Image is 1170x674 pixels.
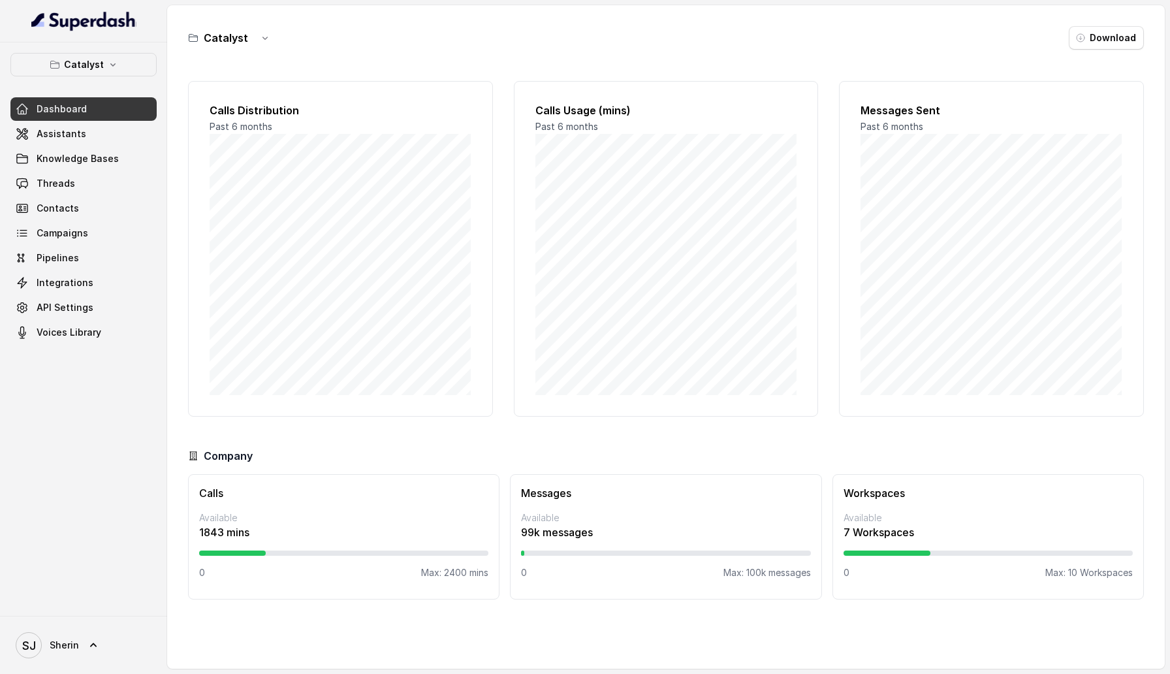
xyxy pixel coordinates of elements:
p: Available [199,511,488,524]
h2: Calls Usage (mins) [535,103,797,118]
h3: Messages [521,485,810,501]
span: Contacts [37,202,79,215]
span: Past 6 months [210,121,272,132]
a: Campaigns [10,221,157,245]
p: 99k messages [521,524,810,540]
h2: Calls Distribution [210,103,471,118]
span: API Settings [37,301,93,314]
button: Catalyst [10,53,157,76]
p: Available [844,511,1133,524]
button: Download [1069,26,1144,50]
a: Voices Library [10,321,157,344]
a: Contacts [10,197,157,220]
p: 7 Workspaces [844,524,1133,540]
a: Sherin [10,627,157,664]
p: 0 [521,566,527,579]
p: Available [521,511,810,524]
span: Threads [37,177,75,190]
p: Max: 10 Workspaces [1045,566,1133,579]
a: Dashboard [10,97,157,121]
span: Pipelines [37,251,79,265]
a: Threads [10,172,157,195]
text: SJ [22,639,36,652]
img: light.svg [31,10,136,31]
span: Past 6 months [861,121,923,132]
span: Knowledge Bases [37,152,119,165]
a: Integrations [10,271,157,295]
p: 1843 mins [199,524,488,540]
span: Assistants [37,127,86,140]
p: 0 [199,566,205,579]
p: Max: 100k messages [723,566,811,579]
span: Past 6 months [535,121,598,132]
h3: Catalyst [204,30,248,46]
span: Campaigns [37,227,88,240]
a: Assistants [10,122,157,146]
h3: Company [204,448,253,464]
p: Catalyst [64,57,104,72]
span: Voices Library [37,326,101,339]
p: Max: 2400 mins [421,566,488,579]
h3: Workspaces [844,485,1133,501]
a: API Settings [10,296,157,319]
h3: Calls [199,485,488,501]
span: Dashboard [37,103,87,116]
a: Pipelines [10,246,157,270]
h2: Messages Sent [861,103,1122,118]
span: Sherin [50,639,79,652]
a: Knowledge Bases [10,147,157,170]
span: Integrations [37,276,93,289]
p: 0 [844,566,849,579]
